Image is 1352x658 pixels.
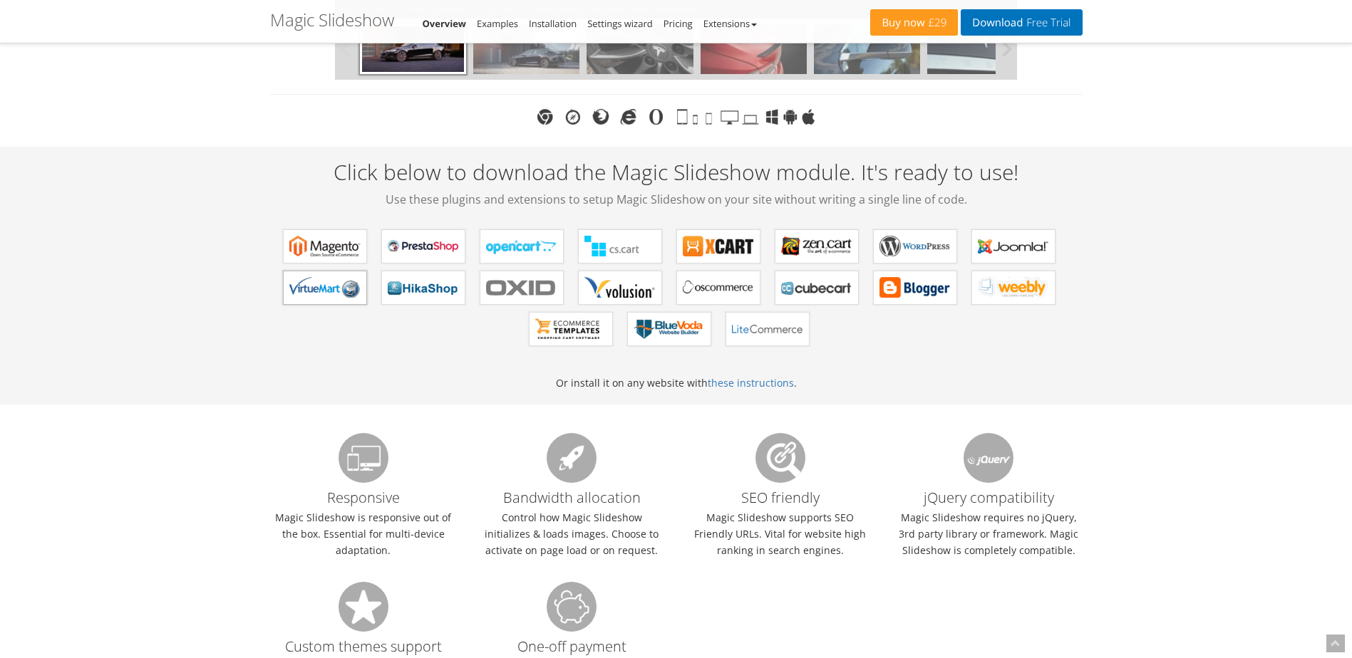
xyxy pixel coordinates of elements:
[1023,17,1070,28] span: Free Trial
[535,318,607,340] b: Magic Slideshow for ecommerce Templates
[388,236,459,257] b: Magic Slideshow for PrestaShop
[978,277,1049,298] b: Magic Slideshow for Weebly
[388,277,459,298] b: Magic Slideshow for HikaShop
[895,509,1083,558] p: Magic Slideshow requires no jQuery, 3rd party library or framework. Magic Slideshow is completely...
[703,17,757,30] a: Extensions
[477,17,518,30] a: Examples
[270,147,1083,404] div: Or install it on any website with .
[537,109,663,125] img: Chrome, Safari, Firefox, MS Edge, IE, Opera
[634,318,705,340] b: Magic Slideshow for BlueVoda
[270,582,458,654] h3: Custom themes support
[473,24,579,74] img: models-02.jpg
[283,229,367,263] a: Magic Slideshow for Magento
[480,229,564,263] a: Magic Slideshow for OpenCart
[895,433,1083,506] h3: jQuery compatibility
[775,229,859,263] a: Magic Slideshow for Zen Cart
[870,9,958,36] a: Buy now£29
[486,277,557,298] b: Magic Slideshow for OXID
[270,11,394,29] h1: Magic Slideshow
[978,236,1049,257] b: Magic Slideshow for Joomla
[584,236,656,257] b: Magic Slideshow for CS-Cart
[478,509,666,558] p: Control how Magic Slideshow initializes & loads images. Choose to activate on page load or on req...
[873,229,957,263] a: Magic Slideshow for WordPress
[677,109,815,125] img: Tablet, phone, smartphone, desktop, laptop, Windows, Android, iOS
[971,271,1056,305] a: Magic Slideshow for Weebly
[687,433,874,506] h3: SEO friendly
[486,236,557,257] b: Magic Slideshow for OpenCart
[927,24,1033,74] img: models-07.jpg
[732,318,803,340] b: Magic Slideshow for LiteCommerce
[971,229,1056,263] a: Magic Slideshow for Joomla
[683,277,754,298] b: Magic Slideshow for osCommerce
[781,277,852,298] b: Magic Slideshow for CubeCart
[270,433,458,506] h3: Responsive
[676,229,760,263] a: Magic Slideshow for X-Cart
[529,312,613,346] a: Magic Slideshow for ecommerce Templates
[587,24,693,74] img: models-03.jpg
[925,17,947,28] span: £29
[381,271,465,305] a: Magic Slideshow for HikaShop
[270,509,458,558] p: Magic Slideshow is responsive out of the box. Essential for multi-device adaptation.
[627,312,711,346] a: Magic Slideshow for BlueVoda
[587,17,653,30] a: Settings wizard
[814,24,920,74] img: models-06.jpg
[781,236,852,257] b: Magic Slideshow for Zen Cart
[578,229,662,263] a: Magic Slideshow for CS-Cart
[879,236,951,257] b: Magic Slideshow for WordPress
[683,236,754,257] b: Magic Slideshow for X-Cart
[270,160,1083,208] h2: Click below to download the Magic Slideshow module. It's ready to use!
[961,9,1082,36] a: DownloadFree Trial
[381,229,465,263] a: Magic Slideshow for PrestaShop
[873,271,957,305] a: Magic Slideshow for Blogger
[687,509,874,558] p: Magic Slideshow supports SEO Friendly URLs. Vital for website high ranking in search engines.
[529,17,577,30] a: Installation
[775,271,859,305] a: Magic Slideshow for CubeCart
[708,376,794,390] a: these instructions
[423,17,467,30] a: Overview
[480,271,564,305] a: Magic Slideshow for OXID
[664,17,693,30] a: Pricing
[283,271,367,305] a: Magic Slideshow for VirtueMart
[478,433,666,506] h3: Bandwidth allocation
[584,277,656,298] b: Magic Slideshow for Volusion
[289,236,361,257] b: Magic Slideshow for Magento
[289,277,361,298] b: Magic Slideshow for VirtueMart
[879,277,951,298] b: Magic Slideshow for Blogger
[701,24,807,74] img: models-04.jpg
[676,271,760,305] a: Magic Slideshow for osCommerce
[270,191,1083,208] span: Use these plugins and extensions to setup Magic Slideshow on your site without writing a single l...
[726,312,810,346] a: Magic Slideshow for LiteCommerce
[578,271,662,305] a: Magic Slideshow for Volusion
[478,582,666,654] h3: One-off payment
